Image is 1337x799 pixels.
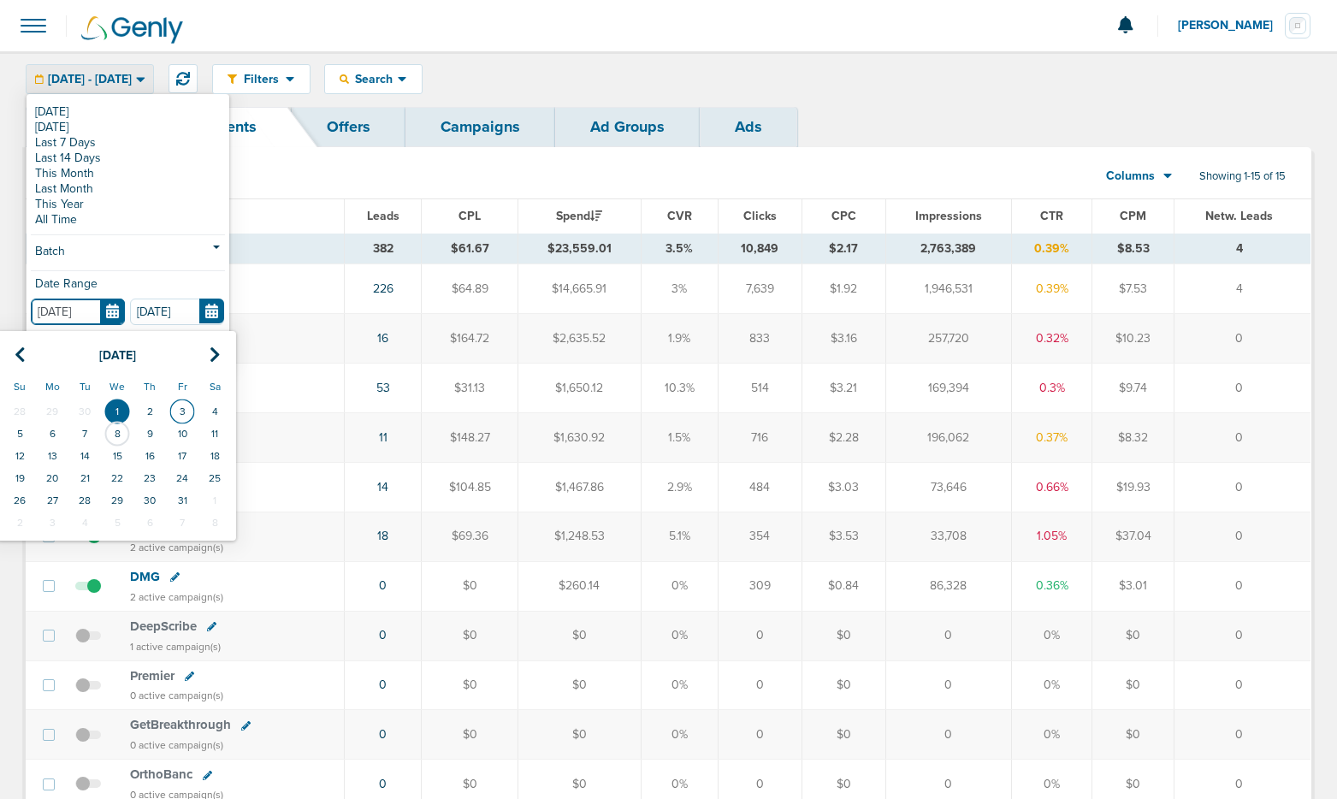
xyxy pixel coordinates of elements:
small: 2 active campaign(s) [130,591,223,603]
td: 0 [1174,561,1311,611]
td: TOTALS (15) [120,234,344,264]
td: 10.3% [641,364,718,413]
a: 0 [379,727,387,742]
td: 22 [101,467,133,489]
td: $23,559.01 [518,234,641,264]
td: $69.36 [422,512,518,561]
span: Leads [367,209,399,223]
td: $3.03 [802,462,885,512]
a: Dashboard [26,107,173,147]
td: 1 [101,400,133,423]
td: 3 [36,512,68,534]
td: $0 [802,611,885,660]
td: 2,763,389 [885,234,1011,264]
span: Search [349,72,398,86]
td: 2 [133,400,166,423]
td: 0.39% [1011,234,1091,264]
td: 0 [1174,660,1311,710]
a: 11 [379,430,387,445]
td: 0.37% [1011,413,1091,463]
td: 1.5% [641,413,718,463]
td: $0 [422,561,518,611]
td: $148.27 [422,413,518,463]
td: 0% [1011,710,1091,760]
td: 716 [718,413,802,463]
td: 0 [718,611,802,660]
td: 18 [198,445,231,467]
a: Last 14 Days [31,151,225,166]
td: 169,394 [885,364,1011,413]
td: 28 [3,400,36,423]
td: 0.3% [1011,364,1091,413]
td: 6 [133,512,166,534]
td: 382 [345,234,422,264]
td: 8 [198,512,231,534]
td: $0 [802,660,885,710]
td: 2 [3,512,36,534]
td: 833 [718,314,802,364]
td: 0 [1174,710,1311,760]
td: $0 [518,660,641,710]
td: $0 [422,710,518,760]
td: $2.28 [802,413,885,463]
span: CPL [458,209,481,223]
td: 1,946,531 [885,264,1011,314]
td: $260.14 [518,561,641,611]
td: 17 [166,445,198,467]
td: 25 [198,467,231,489]
a: This Year [31,197,225,212]
span: CVR [667,209,692,223]
a: 53 [376,381,390,395]
td: 0% [1011,660,1091,710]
td: 73,646 [885,462,1011,512]
span: Filters [237,72,286,86]
a: Batch [31,242,225,263]
td: 30 [133,489,166,512]
td: 0 [1174,364,1311,413]
td: $3.01 [1092,561,1174,611]
td: 484 [718,462,802,512]
td: 29 [36,400,68,423]
small: 1 active campaign(s) [130,641,221,653]
td: 10,849 [718,234,802,264]
td: $0 [1092,611,1174,660]
td: 27 [36,489,68,512]
td: $3.53 [802,512,885,561]
td: 23 [133,467,166,489]
td: 7,639 [718,264,802,314]
td: 5.1% [641,512,718,561]
span: Spend [556,209,602,223]
a: 0 [379,578,387,593]
td: $9.74 [1092,364,1174,413]
td: 12 [3,445,36,467]
th: Tu [68,373,101,400]
td: 9 [133,423,166,445]
td: 19 [3,467,36,489]
td: $8.53 [1092,234,1174,264]
a: Clients [173,107,292,147]
td: 196,062 [885,413,1011,463]
small: 2 active campaign(s) [130,542,223,553]
span: Showing 1-15 of 15 [1199,169,1286,184]
td: 0 [885,611,1011,660]
td: 21 [68,467,101,489]
a: All Time [31,212,225,228]
td: $2.17 [802,234,885,264]
span: Columns [1106,168,1155,185]
span: CTR [1040,209,1063,223]
td: 30 [68,400,101,423]
span: [PERSON_NAME] [1178,20,1285,32]
td: $0 [518,611,641,660]
td: $1,467.86 [518,462,641,512]
img: Genly [81,16,183,44]
span: CPC [831,209,856,223]
a: Offers [292,107,405,147]
td: 29 [101,489,133,512]
td: 0 [1174,512,1311,561]
a: This Month [31,166,225,181]
td: 0% [641,710,718,760]
td: 8 [101,423,133,445]
a: Campaigns [405,107,555,147]
th: Th [133,373,166,400]
td: 0.32% [1011,314,1091,364]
